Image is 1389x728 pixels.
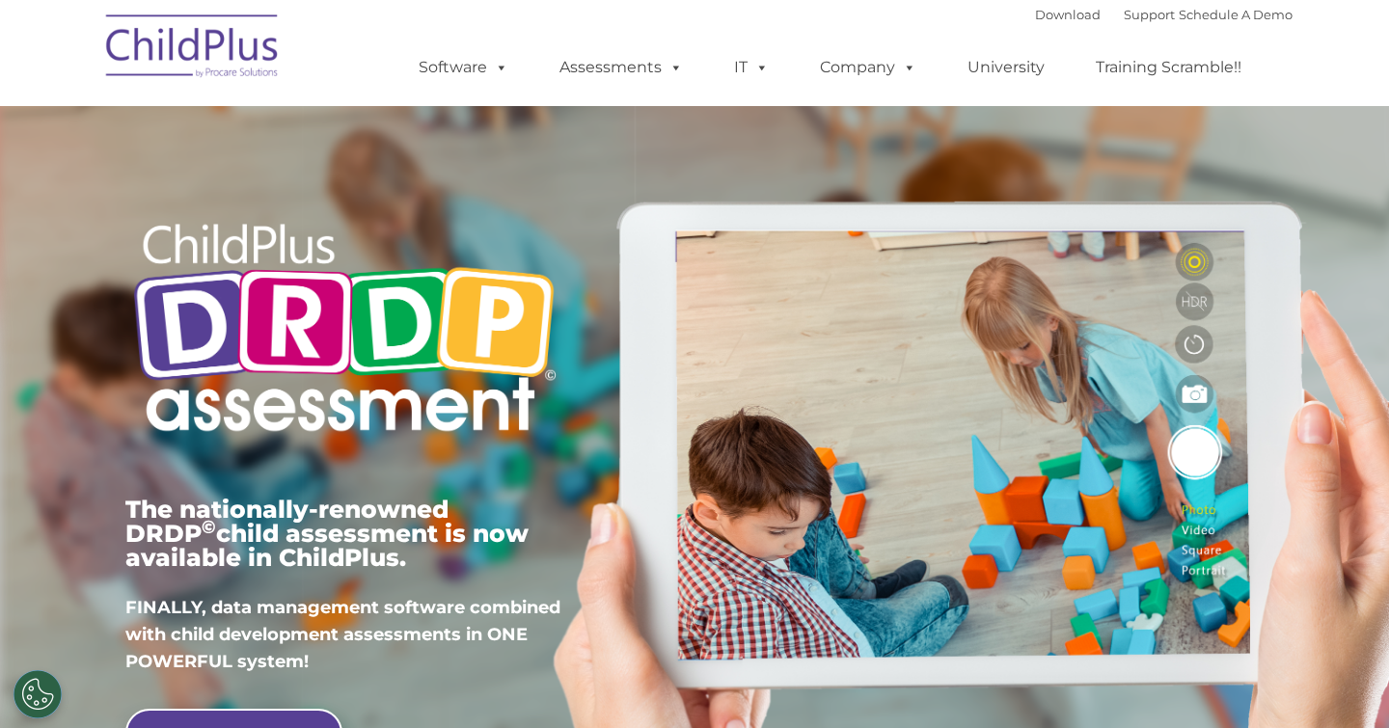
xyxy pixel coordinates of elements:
a: Software [399,48,528,87]
a: Download [1035,7,1101,22]
a: IT [715,48,788,87]
font: | [1035,7,1293,22]
span: The nationally-renowned DRDP child assessment is now available in ChildPlus. [125,495,529,572]
a: Company [801,48,936,87]
a: Training Scramble!! [1076,48,1261,87]
img: Copyright - DRDP Logo Light [125,198,563,464]
a: Support [1124,7,1175,22]
a: University [948,48,1064,87]
span: FINALLY, data management software combined with child development assessments in ONE POWERFUL sys... [125,597,560,672]
img: ChildPlus by Procare Solutions [96,1,289,97]
a: Schedule A Demo [1179,7,1293,22]
button: Cookies Settings [14,670,62,718]
sup: © [202,516,216,538]
a: Assessments [540,48,702,87]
